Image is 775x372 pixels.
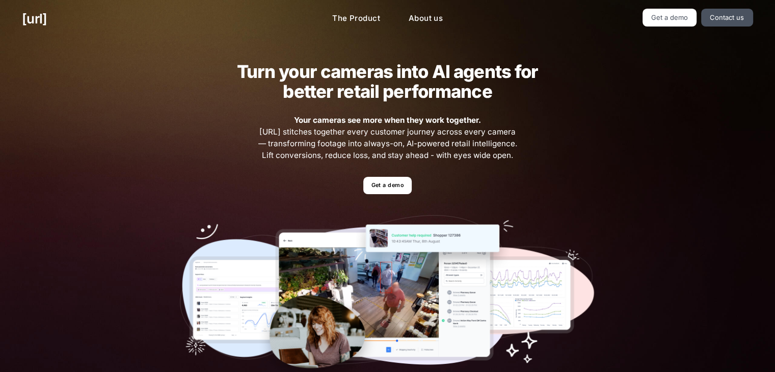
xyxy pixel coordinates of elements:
h2: Turn your cameras into AI agents for better retail performance [221,62,554,101]
a: Contact us [701,9,753,26]
span: [URL] stitches together every customer journey across every camera — transforming footage into al... [257,115,519,161]
a: Get a demo [363,177,412,195]
a: Get a demo [643,9,697,26]
a: About us [400,9,451,29]
a: The Product [324,9,388,29]
strong: Your cameras see more when they work together. [294,115,481,125]
a: [URL] [22,9,47,29]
